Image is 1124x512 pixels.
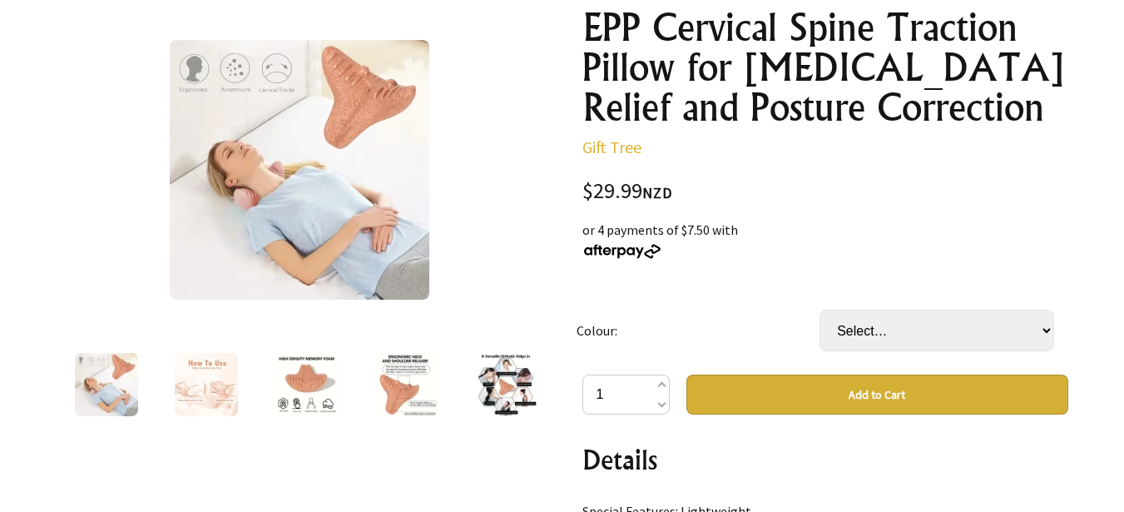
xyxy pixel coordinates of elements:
img: EPP Cervical Spine Traction Pillow for Neck Pain Relief and Posture Correction [374,353,438,416]
img: EPP Cervical Spine Traction Pillow for Neck Pain Relief and Posture Correction [75,353,138,416]
div: $29.99 [582,181,1068,203]
img: Afterpay [582,244,662,259]
td: Colour: [577,286,819,375]
img: EPP Cervical Spine Traction Pillow for Neck Pain Relief and Posture Correction [275,353,338,416]
h2: Details [582,440,1068,480]
img: EPP Cervical Spine Traction Pillow for Neck Pain Relief and Posture Correction [175,353,238,416]
h1: EPP Cervical Spine Traction Pillow for [MEDICAL_DATA] Relief and Posture Correction [582,7,1068,127]
img: EPP Cervical Spine Traction Pillow for Neck Pain Relief and Posture Correction [170,40,429,300]
img: EPP Cervical Spine Traction Pillow for Neck Pain Relief and Posture Correction [474,353,537,416]
a: Gift Tree [582,137,641,157]
button: Add to Cart [686,375,1068,415]
span: NZD [642,183,672,202]
div: or 4 payments of $7.50 with [582,220,1068,260]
